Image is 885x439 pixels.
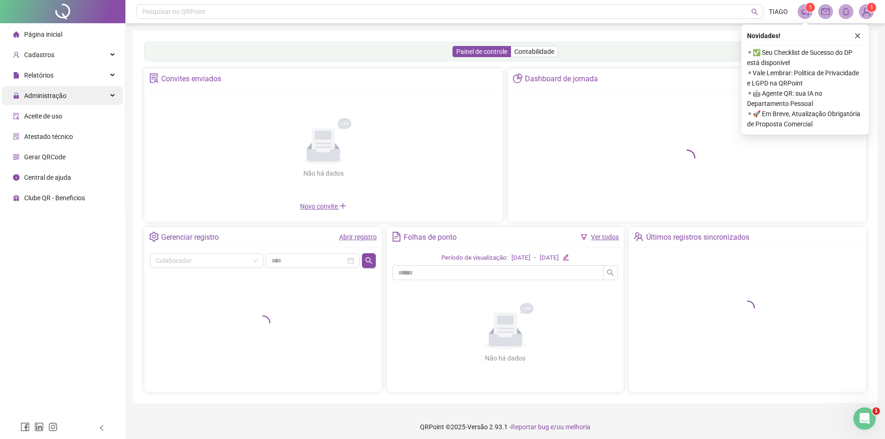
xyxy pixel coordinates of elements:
[24,31,62,38] span: Página inicial
[13,195,20,201] span: gift
[13,133,20,140] span: solution
[98,425,105,431] span: left
[513,73,523,83] span: pie-chart
[24,112,62,120] span: Aceite de uso
[13,154,20,160] span: qrcode
[404,229,457,245] div: Folhas de ponto
[870,4,873,11] span: 1
[747,88,863,109] span: ⚬ 🤖 Agente QR: sua IA no Departamento Pessoal
[511,423,590,431] span: Reportar bug e/ou melhoria
[13,113,20,119] span: audit
[467,423,488,431] span: Versão
[534,253,536,263] div: -
[591,233,619,241] a: Ver todos
[769,7,788,17] span: TIAGO
[13,72,20,79] span: file
[751,8,758,15] span: search
[821,7,830,16] span: mail
[24,153,66,161] span: Gerar QRCode
[161,229,219,245] div: Gerenciar registro
[24,51,54,59] span: Cadastros
[256,315,270,330] span: loading
[525,71,598,87] div: Dashboard de jornada
[747,68,863,88] span: ⚬ Vale Lembrar: Política de Privacidade e LGPD na QRPoint
[747,31,780,41] span: Novidades !
[13,52,20,58] span: user-add
[300,203,347,210] span: Novo convite
[859,5,873,19] img: 73022
[679,150,695,166] span: loading
[339,233,377,241] a: Abrir registro
[872,407,880,415] span: 1
[581,234,587,240] span: filter
[463,353,548,363] div: Não há dados
[392,232,401,242] span: file-text
[514,48,554,55] span: Contabilidade
[24,133,73,140] span: Atestado técnico
[365,257,373,264] span: search
[801,7,809,16] span: notification
[747,109,863,129] span: ⚬ 🚀 Em Breve, Atualização Obrigatória de Proposta Comercial
[646,229,749,245] div: Últimos registros sincronizados
[149,232,159,242] span: setting
[13,31,20,38] span: home
[842,7,850,16] span: bell
[456,48,507,55] span: Painel de controle
[867,3,876,12] sup: Atualize o seu contato no menu Meus Dados
[281,168,366,178] div: Não há dados
[24,72,53,79] span: Relatórios
[13,92,20,99] span: lock
[809,4,812,11] span: 1
[563,254,569,260] span: edit
[854,33,861,39] span: close
[149,73,159,83] span: solution
[853,407,876,430] iframe: Intercom live chat
[339,202,347,210] span: plus
[806,3,815,12] sup: 1
[161,71,221,87] div: Convites enviados
[24,174,71,181] span: Central de ajuda
[441,253,508,263] div: Período de visualização:
[20,422,30,432] span: facebook
[24,92,66,99] span: Administração
[511,253,531,263] div: [DATE]
[48,422,58,432] span: instagram
[13,174,20,181] span: info-circle
[740,301,755,315] span: loading
[634,232,643,242] span: team
[24,194,85,202] span: Clube QR - Beneficios
[747,47,863,68] span: ⚬ ✅ Seu Checklist de Sucesso do DP está disponível
[34,422,44,432] span: linkedin
[607,269,614,276] span: search
[540,253,559,263] div: [DATE]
